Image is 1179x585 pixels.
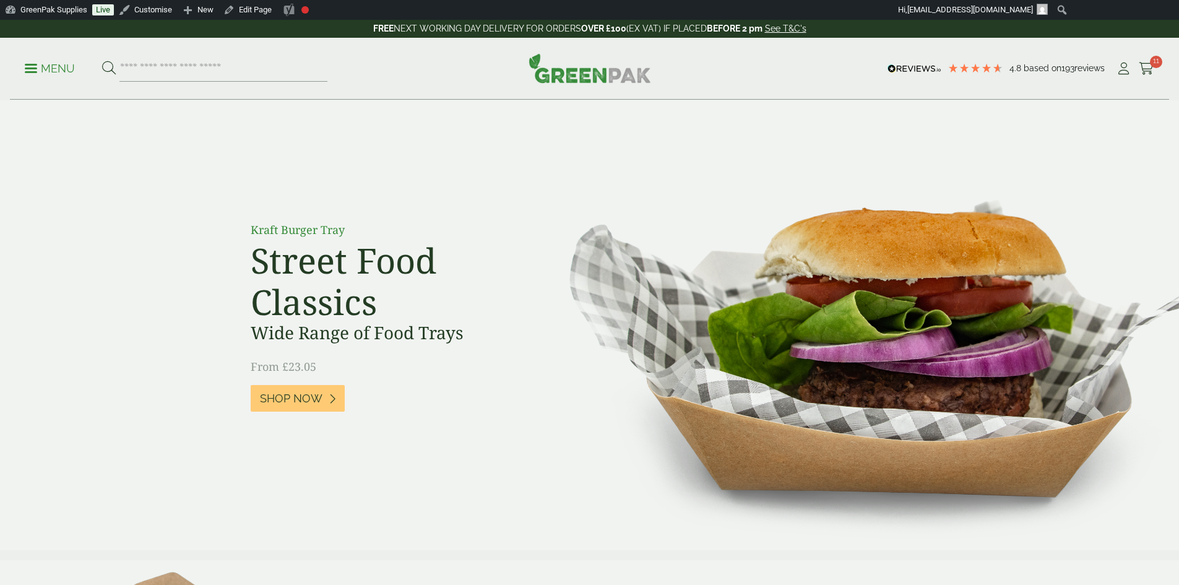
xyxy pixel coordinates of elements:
span: 4.8 [1009,63,1024,73]
span: 11 [1150,56,1162,68]
a: See T&C's [765,24,806,33]
p: Menu [25,61,75,76]
span: 193 [1061,63,1074,73]
a: Menu [25,61,75,74]
a: Live [92,4,114,15]
img: REVIEWS.io [887,64,941,73]
span: Shop Now [260,392,322,405]
a: Shop Now [251,385,345,412]
h2: Street Food Classics [251,240,529,323]
span: Based on [1024,63,1061,73]
a: 11 [1139,59,1154,78]
i: Cart [1139,63,1154,75]
img: GreenPak Supplies [529,53,651,83]
i: My Account [1116,63,1131,75]
span: reviews [1074,63,1105,73]
strong: BEFORE 2 pm [707,24,762,33]
div: 4.8 Stars [948,63,1003,74]
strong: FREE [373,24,394,33]
img: Street Food Classics [530,100,1179,550]
span: [EMAIL_ADDRESS][DOMAIN_NAME] [907,5,1033,14]
h3: Wide Range of Food Trays [251,323,529,344]
strong: OVER £100 [581,24,626,33]
div: Focus keyphrase not set [301,6,309,14]
p: Kraft Burger Tray [251,222,529,238]
span: From £23.05 [251,359,316,374]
